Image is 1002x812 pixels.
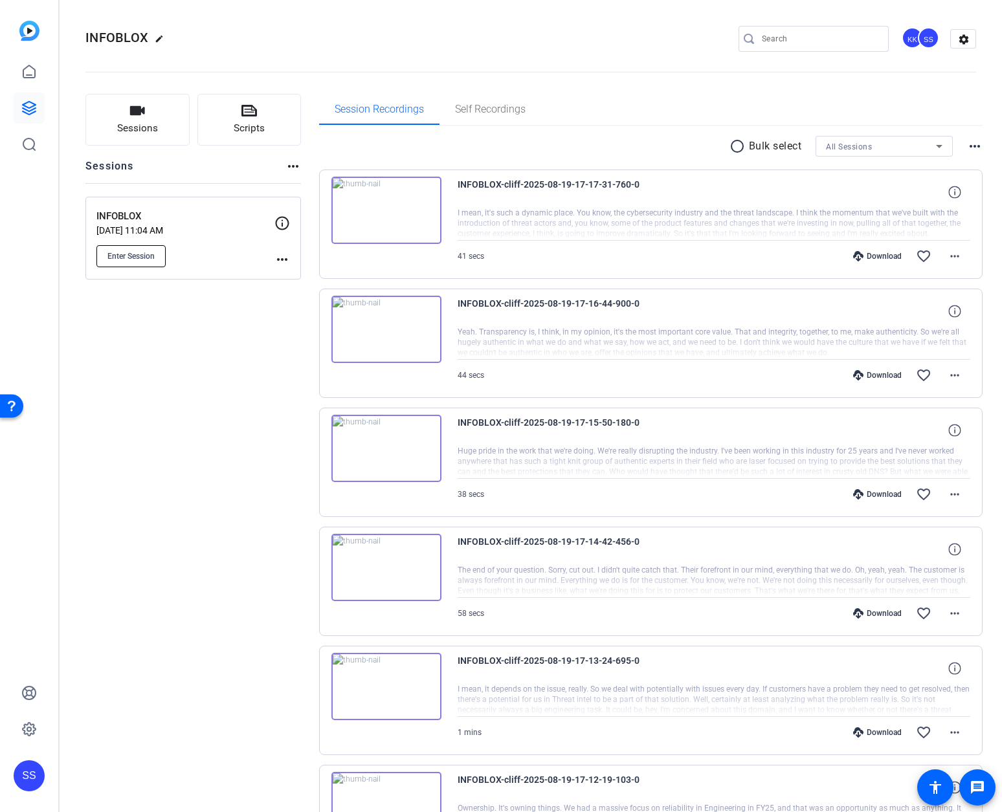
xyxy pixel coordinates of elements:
img: thumb-nail [331,653,441,720]
span: Session Recordings [335,104,424,115]
span: 44 secs [458,371,484,380]
span: All Sessions [826,142,872,151]
button: Enter Session [96,245,166,267]
span: INFOBLOX-cliff-2025-08-19-17-12-19-103-0 [458,772,697,803]
mat-icon: more_horiz [285,159,301,174]
span: Scripts [234,121,265,136]
div: SS [14,760,45,791]
div: Download [847,727,908,738]
span: 41 secs [458,252,484,261]
img: thumb-nail [331,177,441,244]
p: [DATE] 11:04 AM [96,225,274,236]
mat-icon: radio_button_unchecked [729,138,749,154]
span: INFOBLOX-cliff-2025-08-19-17-13-24-695-0 [458,653,697,684]
mat-icon: favorite_border [916,487,931,502]
mat-icon: more_horiz [947,248,963,264]
mat-icon: more_horiz [947,487,963,502]
img: thumb-nail [331,415,441,482]
mat-icon: accessibility [928,780,943,795]
div: Download [847,251,908,261]
div: SS [918,27,939,49]
ngx-avatar: Stephen Sadis [918,27,941,50]
mat-icon: favorite_border [916,606,931,621]
span: INFOBLOX-cliff-2025-08-19-17-14-42-456-0 [458,534,697,565]
span: 1 mins [458,728,482,737]
div: Download [847,370,908,380]
span: INFOBLOX-cliff-2025-08-19-17-16-44-900-0 [458,296,697,327]
span: INFOBLOX-cliff-2025-08-19-17-15-50-180-0 [458,415,697,446]
mat-icon: favorite_border [916,368,931,383]
mat-icon: more_horiz [274,252,290,267]
span: Sessions [117,121,158,136]
mat-icon: more_horiz [947,725,963,740]
img: thumb-nail [331,534,441,601]
mat-icon: settings [951,30,977,49]
mat-icon: more_horiz [947,368,963,383]
span: INFOBLOX [85,30,148,45]
span: Self Recordings [455,104,526,115]
span: Enter Session [107,251,155,261]
img: blue-gradient.svg [19,21,39,41]
mat-icon: favorite_border [916,248,931,264]
div: Download [847,608,908,619]
div: Download [847,489,908,499]
ngx-avatar: Kyle Kegley [902,27,924,50]
p: INFOBLOX [96,209,274,224]
mat-icon: favorite_border [916,725,931,740]
h2: Sessions [85,159,134,183]
button: Scripts [197,94,302,146]
p: Bulk select [749,138,802,154]
div: KK [902,27,923,49]
mat-icon: more_horiz [967,138,983,154]
span: INFOBLOX-cliff-2025-08-19-17-17-31-760-0 [458,177,697,208]
span: 38 secs [458,490,484,499]
input: Search [762,31,878,47]
img: thumb-nail [331,296,441,363]
mat-icon: more_horiz [947,606,963,621]
button: Sessions [85,94,190,146]
mat-icon: message [970,780,985,795]
mat-icon: edit [155,34,170,50]
span: 58 secs [458,609,484,618]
